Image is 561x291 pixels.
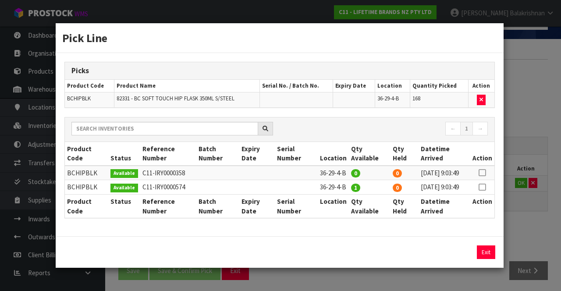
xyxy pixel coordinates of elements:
th: Location [318,195,349,218]
td: 36-29-4-B [318,166,349,180]
td: C11-IRY0000574 [140,180,197,195]
th: Reference Number [140,142,197,166]
th: Serial Number [275,142,318,166]
th: Batch Number [196,142,239,166]
th: Status [108,142,140,166]
nav: Page navigation [286,122,488,137]
td: 36-29-4-B [318,180,349,195]
span: 0 [393,184,402,192]
th: Serial Number [275,195,318,218]
h3: Picks [71,67,488,75]
th: Status [108,195,140,218]
th: Expiry Date [333,80,375,92]
th: Action [470,195,494,218]
th: Quantity Picked [410,80,468,92]
th: Product Code [65,80,114,92]
th: Reference Number [140,195,197,218]
th: Location [375,80,410,92]
span: 82331 - BC SOFT TOUCH HIP FLASK 350ML S/STEEL [117,95,234,102]
th: Product Name [114,80,259,92]
span: 0 [351,169,360,177]
td: [DATE] 9:03:49 [419,166,470,180]
input: Search inventories [71,122,258,135]
th: Serial No. / Batch No. [259,80,333,92]
td: [DATE] 9:03:49 [419,180,470,195]
th: Qty Held [391,142,419,166]
th: Action [468,80,494,92]
h3: Pick Line [62,30,497,46]
th: Product Code [65,142,108,166]
th: Qty Available [349,195,391,218]
th: Product Code [65,195,108,218]
span: Available [110,184,138,192]
span: BCHIPBLK [67,95,91,102]
a: ← [445,122,461,136]
td: C11-IRY0000358 [140,166,197,180]
span: 36-29-4-B [377,95,399,102]
button: Exit [477,245,495,259]
span: 168 [412,95,420,102]
th: Qty Available [349,142,391,166]
span: 1 [351,184,360,192]
th: Location [318,142,349,166]
th: Expiry Date [239,142,274,166]
th: Qty Held [391,195,419,218]
span: 0 [393,169,402,177]
th: Batch Number [196,195,239,218]
th: Datetime Arrived [419,195,470,218]
span: Available [110,169,138,178]
th: Datetime Arrived [419,142,470,166]
td: BCHIPBLK [65,180,108,195]
td: BCHIPBLK [65,166,108,180]
th: Expiry Date [239,195,274,218]
a: 1 [460,122,473,136]
th: Action [470,142,494,166]
a: → [472,122,488,136]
